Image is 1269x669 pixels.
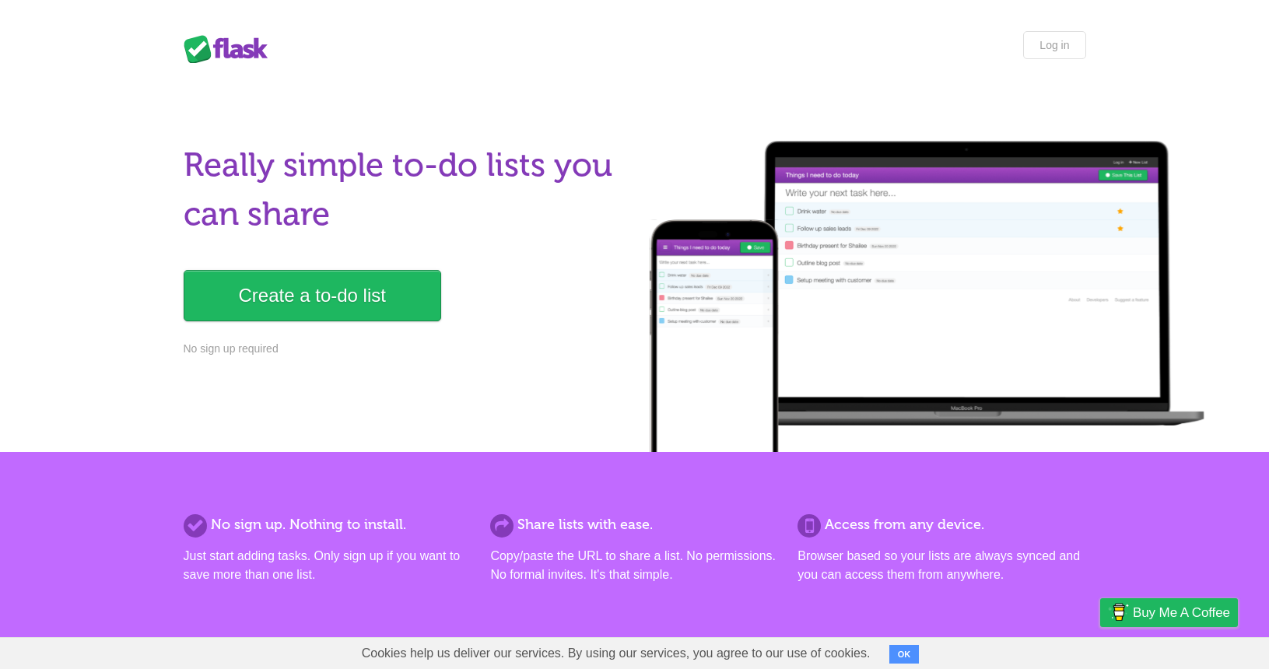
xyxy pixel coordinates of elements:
[798,514,1085,535] h2: Access from any device.
[184,35,277,63] div: Flask Lists
[490,514,778,535] h2: Share lists with ease.
[346,638,886,669] span: Cookies help us deliver our services. By using our services, you agree to our use of cookies.
[184,141,626,239] h1: Really simple to-do lists you can share
[889,645,920,664] button: OK
[1023,31,1085,59] a: Log in
[1100,598,1238,627] a: Buy me a coffee
[798,547,1085,584] p: Browser based so your lists are always synced and you can access them from anywhere.
[184,341,626,357] p: No sign up required
[184,514,471,535] h2: No sign up. Nothing to install.
[490,547,778,584] p: Copy/paste the URL to share a list. No permissions. No formal invites. It's that simple.
[1133,599,1230,626] span: Buy me a coffee
[184,270,441,321] a: Create a to-do list
[184,547,471,584] p: Just start adding tasks. Only sign up if you want to save more than one list.
[1108,599,1129,625] img: Buy me a coffee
